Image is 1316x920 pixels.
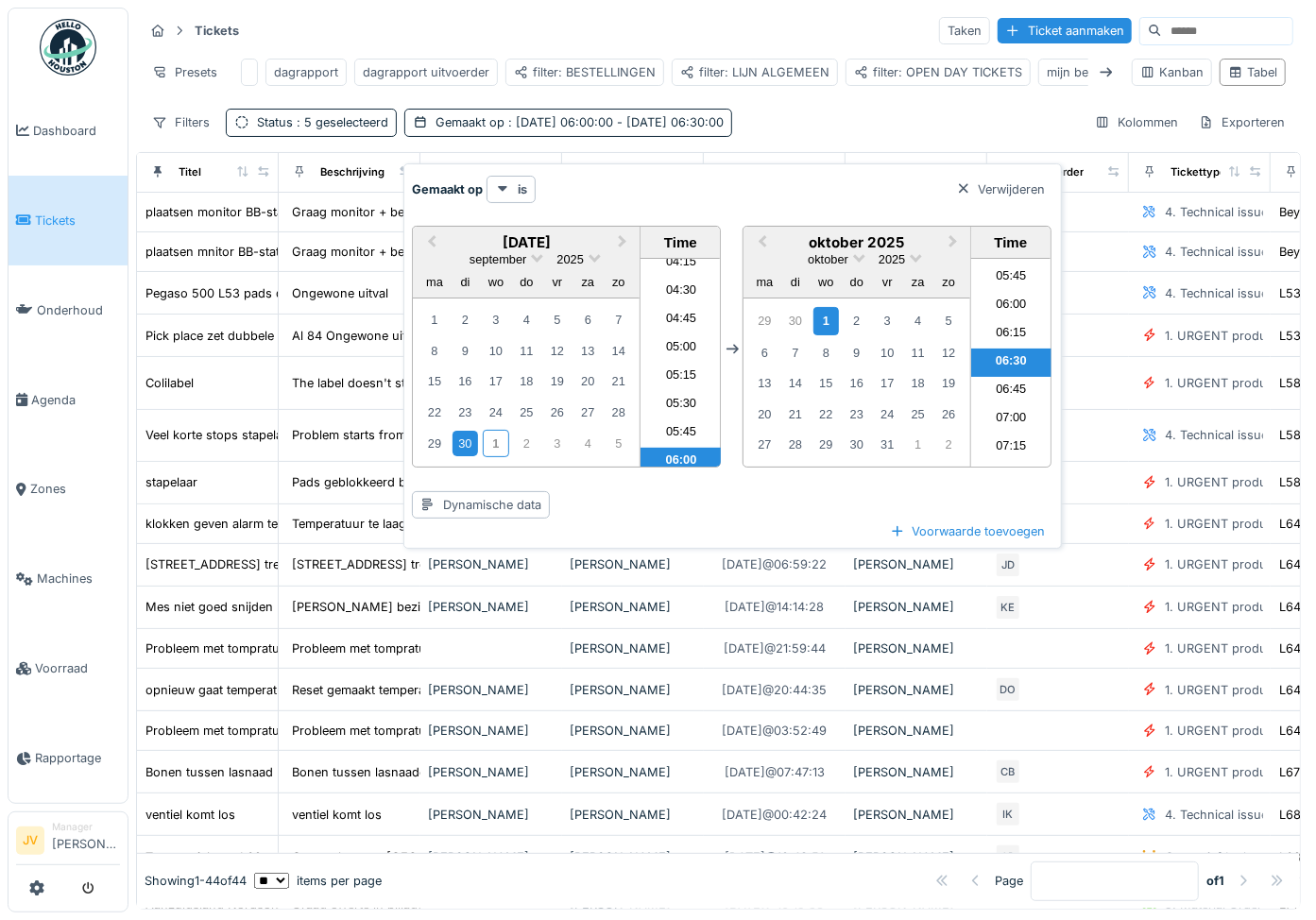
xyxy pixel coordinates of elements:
div: L53 [1279,327,1301,345]
div: [PERSON_NAME] bezig maar nog niet in orde , Bm ondertuss... [292,598,658,616]
ul: Time [641,259,721,467]
li: [PERSON_NAME] [52,820,120,860]
div: L64 [1279,555,1301,573]
div: filter: OPEN DAY TICKETS [854,63,1022,81]
button: Previous Month [415,229,445,259]
div: L64 [1279,515,1301,533]
div: [PERSON_NAME] [428,848,555,866]
div: L68 [1279,806,1301,824]
div: dinsdag [453,269,478,295]
div: Choose dinsdag 23 september 2025 [453,400,478,425]
div: [PERSON_NAME] [853,681,980,699]
div: Choose zaterdag 25 oktober 2025 [905,401,931,427]
div: zondag [936,269,962,295]
div: Choose donderdag 4 september 2025 [514,307,539,332]
div: Choose zaterdag 20 september 2025 [575,368,601,394]
div: Titel [179,164,201,180]
div: [PERSON_NAME] [428,681,555,699]
div: Veel korte stops stapelaar [145,426,294,444]
div: Choose maandag 13 oktober 2025 [752,370,778,396]
div: donderdag [844,269,869,295]
span: Voorraad [35,659,120,677]
strong: of 1 [1206,872,1224,890]
div: maandag [421,269,447,295]
div: [PERSON_NAME] [570,722,696,740]
h2: [DATE] [413,234,640,251]
div: Choose zondag 26 oktober 2025 [936,401,962,427]
span: Zones [30,480,120,498]
div: vrijdag [544,269,570,295]
div: Al 84 Ongewone uitval. machine draait enkele ... [292,327,570,345]
div: L58 [1279,374,1301,392]
div: L58 [1279,473,1301,491]
div: maandag [752,269,778,295]
div: Choose zaterdag 13 september 2025 [575,338,601,364]
h2: oktober 2025 [743,234,970,251]
strong: Gemaakt op [412,180,483,198]
span: Machines [37,570,120,588]
div: mijn bestellingen [1047,63,1143,81]
div: [DATE] @ 07:47:13 [725,763,825,781]
div: Choose woensdag 3 september 2025 [483,307,508,332]
div: dinsdag [782,269,808,295]
li: 05:30 [641,391,721,419]
div: Choose woensdag 15 oktober 2025 [813,370,839,396]
div: Kolommen [1086,109,1187,136]
div: Test ventielgoot L68 [145,848,262,866]
div: Choose maandag 27 oktober 2025 [752,432,778,457]
div: [PERSON_NAME] [853,806,980,824]
div: Choose woensdag 1 oktober 2025 [483,430,508,457]
div: [PERSON_NAME] [853,639,980,657]
li: 05:15 [641,363,721,391]
div: Choose woensdag 24 september 2025 [483,400,508,425]
span: Agenda [31,391,120,409]
li: 04:45 [641,306,721,334]
div: Pick place zet dubbele pads [145,327,306,345]
div: Filters [144,109,218,136]
div: CB [995,758,1021,785]
div: 4. Technical issue [1165,426,1268,444]
div: plaatsen monitor BB-stations in hal 1 [145,203,355,221]
div: Verwijderen [949,177,1053,202]
div: Choose zaterdag 4 oktober 2025 [575,431,601,456]
div: Choose woensdag 1 oktober 2025 [813,307,839,334]
div: [PERSON_NAME] [428,598,555,616]
div: Presets [144,59,226,86]
div: Pads geblokkeerd bij ingang van combiner [292,473,538,491]
li: 05:00 [641,334,721,363]
div: filter: BESTELLINGEN [514,63,656,81]
div: Choose dinsdag 21 oktober 2025 [782,401,808,427]
div: Bonen tussen lasnaaden boven en onder kant [292,763,557,781]
div: Choose zondag 2 november 2025 [936,432,962,457]
div: Choose vrijdag 19 september 2025 [544,368,570,394]
div: Choose dinsdag 9 september 2025 [453,338,478,364]
div: Choose zondag 14 september 2025 [606,338,631,364]
div: Page [995,872,1023,890]
div: Status [257,113,388,131]
span: Rapportage [35,749,120,767]
div: Time [976,234,1046,250]
div: [PERSON_NAME] [570,848,696,866]
div: Choose zaterdag 18 oktober 2025 [905,370,931,396]
div: Choose vrijdag 17 oktober 2025 [875,370,900,396]
strong: is [518,180,527,198]
div: Choose dinsdag 30 september 2025 [453,431,478,456]
div: Choose zaterdag 4 oktober 2025 [905,308,931,333]
div: Ongewone uitval [292,284,388,302]
div: Choose vrijdag 31 oktober 2025 [875,432,900,457]
div: [STREET_ADDRESS] trekt geen koffie [145,555,359,573]
li: 06:45 [971,377,1051,405]
div: [PERSON_NAME] [428,806,555,824]
div: Choose zaterdag 6 september 2025 [575,307,601,332]
div: [PERSON_NAME] [570,806,696,824]
div: Choose maandag 6 oktober 2025 [752,340,778,366]
div: [PERSON_NAME] [853,722,980,740]
div: 4. Technical issue [1165,284,1268,302]
div: Choose vrijdag 3 oktober 2025 [544,431,570,456]
div: Choose vrijdag 12 september 2025 [544,338,570,364]
span: Onderhoud [37,301,120,319]
div: Colilabel [145,374,194,392]
div: L64 [1279,681,1301,699]
div: The label doesn't stay on the arm of the printe... [292,374,571,392]
div: [DATE] @ 10:49:51 [726,848,825,866]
